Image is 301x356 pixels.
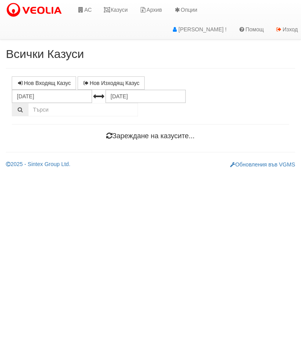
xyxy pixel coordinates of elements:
a: Нов Входящ Казус [12,76,76,90]
h4: Зареждане на казусите... [12,132,289,140]
a: [PERSON_NAME] ! [165,20,232,39]
a: 2025 - Sintex Group Ltd. [6,161,71,167]
img: VeoliaLogo.png [6,2,65,18]
a: Нов Изходящ Казус [78,76,145,90]
a: Обновления във VGMS [230,161,295,168]
a: Помощ [232,20,270,39]
h2: Всички Казуси [6,47,295,60]
input: Търсене по Идентификатор, Бл/Вх/Ап, Тип, Описание, Моб. Номер, Имейл, Файл, Коментар, [28,103,138,116]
